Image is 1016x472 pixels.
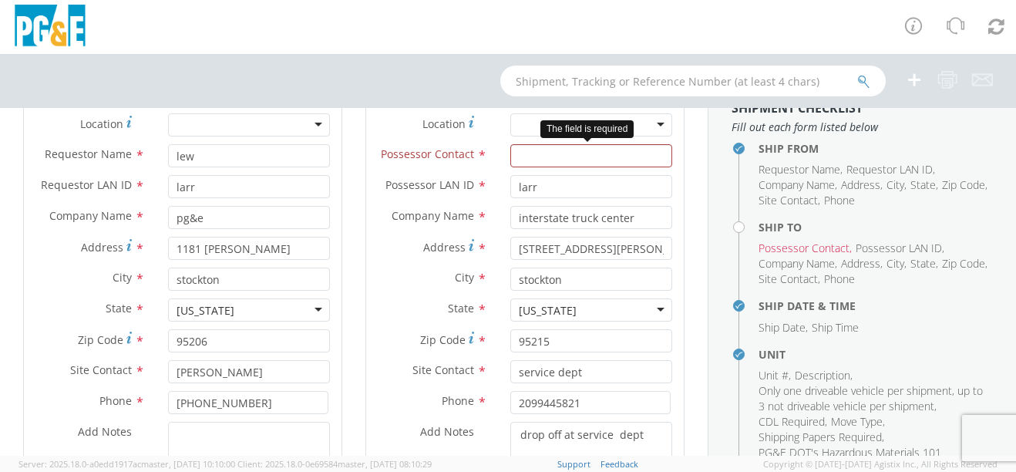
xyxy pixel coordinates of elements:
[759,193,818,207] span: Site Contact
[12,5,89,50] img: pge-logo-06675f144f4cfa6a6814.png
[19,458,235,470] span: Server: 2025.18.0-a0edd1917ac
[237,458,432,470] span: Client: 2025.18.0-0e69584
[759,300,993,312] h4: Ship Date & Time
[759,193,820,208] li: ,
[759,430,882,444] span: Shipping Papers Required
[420,332,466,347] span: Zip Code
[841,256,880,271] span: Address
[70,362,132,377] span: Site Contact
[448,301,474,315] span: State
[557,458,590,470] a: Support
[795,368,850,383] span: Description
[141,458,235,470] span: master, [DATE] 10:10:00
[442,393,474,408] span: Phone
[942,256,985,271] span: Zip Code
[759,349,993,360] h4: Unit
[759,430,884,445] li: ,
[540,120,634,138] div: The field is required
[759,143,993,154] h4: Ship From
[759,271,820,287] li: ,
[759,221,993,233] h4: Ship To
[113,270,132,285] span: City
[886,177,904,192] span: City
[841,177,880,192] span: Address
[500,66,886,96] input: Shipment, Tracking or Reference Number (at least 4 chars)
[759,414,827,430] li: ,
[49,208,132,223] span: Company Name
[732,99,863,116] strong: Shipment Checklist
[831,414,883,429] span: Move Type
[759,177,837,193] li: ,
[846,162,935,177] li: ,
[886,177,907,193] li: ,
[759,368,791,383] li: ,
[759,383,989,414] li: ,
[45,147,132,161] span: Requestor Name
[759,162,843,177] li: ,
[910,256,936,271] span: State
[601,458,638,470] a: Feedback
[759,414,825,429] span: CDL Required
[910,177,938,193] li: ,
[392,208,474,223] span: Company Name
[759,383,983,413] span: Only one driveable vehicle per shipment, up to 3 not driveable vehicle per shipment
[78,424,132,439] span: Add Notes
[886,256,904,271] span: City
[910,177,936,192] span: State
[759,368,789,383] span: Unit #
[841,177,883,193] li: ,
[846,162,933,177] span: Requestor LAN ID
[759,320,808,335] li: ,
[856,241,944,256] li: ,
[795,368,853,383] li: ,
[412,362,474,377] span: Site Contact
[759,271,818,286] span: Site Contact
[759,241,852,256] li: ,
[759,320,806,335] span: Ship Date
[831,414,885,430] li: ,
[942,177,987,193] li: ,
[385,177,474,192] span: Possessor LAN ID
[338,458,432,470] span: master, [DATE] 08:10:29
[455,270,474,285] span: City
[81,240,123,255] span: Address
[420,424,474,439] span: Add Notes
[381,147,474,161] span: Possessor Contact
[732,120,993,135] span: Fill out each form listed below
[763,458,997,470] span: Copyright © [DATE]-[DATE] Agistix Inc., All Rights Reserved
[78,332,123,347] span: Zip Code
[759,177,835,192] span: Company Name
[910,256,938,271] li: ,
[759,162,840,177] span: Requestor Name
[177,303,234,319] div: [US_STATE]
[841,256,883,271] li: ,
[824,193,855,207] span: Phone
[106,301,132,315] span: State
[99,393,132,408] span: Phone
[423,240,466,255] span: Address
[942,177,985,192] span: Zip Code
[80,116,123,131] span: Location
[856,241,942,255] span: Possessor LAN ID
[759,256,837,271] li: ,
[41,177,132,192] span: Requestor LAN ID
[824,271,855,286] span: Phone
[519,303,577,319] div: [US_STATE]
[812,320,859,335] span: Ship Time
[886,256,907,271] li: ,
[942,256,987,271] li: ,
[759,256,835,271] span: Company Name
[422,116,466,131] span: Location
[759,241,849,255] span: Possessor Contact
